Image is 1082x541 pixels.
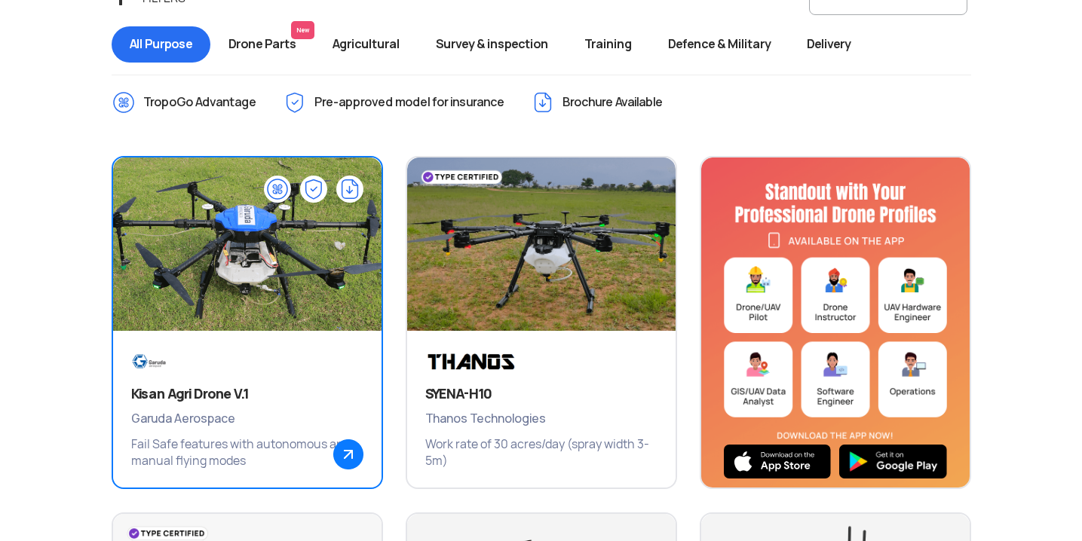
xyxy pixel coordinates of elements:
[839,445,946,478] img: img_playstore.png
[418,26,566,63] span: Survey & inspection
[112,90,136,115] img: ic_TropoGo_Advantage.png
[425,436,657,469] p: Work rate of 30 acres/day (spray width 3-5m)
[789,26,869,63] span: Delivery
[131,385,363,403] h3: Kisan Agri Drone V.1
[131,409,363,429] span: Garuda Aerospace
[131,436,363,469] p: Fail Safe features with autonomous and manual flying modes
[562,90,663,115] span: Brochure Available
[333,439,363,469] img: ic_arrow_popup.png
[131,349,189,374] img: Brand
[425,385,657,403] h3: SYENA-H10
[566,26,650,63] span: Training
[531,90,555,115] img: ic_Brochure.png
[425,409,657,429] span: Thanos Technologies
[86,139,408,365] img: Drone Image
[406,156,677,489] a: Drone ImageBrandSYENA-H10Thanos TechnologiesWork rate of 30 acres/day (spray width 3-5m)
[407,157,676,346] img: Drone Image
[650,26,789,63] span: Defence & Military
[425,349,517,374] img: Brand
[112,156,383,489] a: Drone ImageBrandKisan Agri Drone V.1Garuda AerospaceFail Safe features with autonomous and manual...
[291,21,314,39] span: New
[724,445,831,478] img: ios_new.svg
[314,26,418,63] span: Agricultural
[210,26,314,63] span: Drone Parts
[112,26,210,63] span: All Purpose
[314,90,504,115] span: Pre-approved model for insurance
[143,90,256,115] span: TropoGo Advantage
[283,90,307,115] img: ic_Pre-approved.png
